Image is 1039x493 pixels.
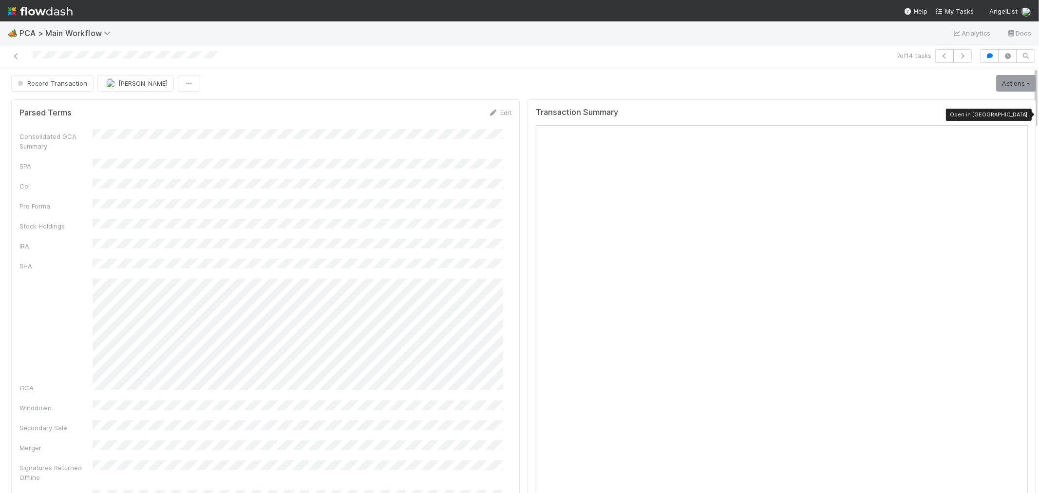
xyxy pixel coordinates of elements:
[19,403,93,413] div: Winddown
[19,443,93,453] div: Merger
[8,3,73,19] img: logo-inverted-e16ddd16eac7371096b0.svg
[16,79,87,87] span: Record Transaction
[19,423,93,433] div: Secondary Sale
[489,109,511,116] a: Edit
[935,6,974,16] a: My Tasks
[935,7,974,15] span: My Tasks
[1006,27,1031,39] a: Docs
[8,29,18,37] span: 🏕️
[97,75,174,92] button: [PERSON_NAME]
[19,132,93,151] div: Consolidated GCA Summary
[19,181,93,191] div: CoI
[19,241,93,251] div: IRA
[106,78,115,88] img: avatar_cbf6e7c1-1692-464b-bc1b-b8582b2cbdce.png
[19,261,93,271] div: SHA
[897,51,931,60] span: 7 of 14 tasks
[904,6,927,16] div: Help
[19,161,93,171] div: SPA
[19,201,93,211] div: Pro Forma
[118,79,168,87] span: [PERSON_NAME]
[952,27,991,39] a: Analytics
[19,28,115,38] span: PCA > Main Workflow
[19,383,93,393] div: GCA
[19,108,72,118] h5: Parsed Terms
[989,7,1018,15] span: AngelList
[536,108,618,117] h5: Transaction Summary
[19,221,93,231] div: Stock Holdings
[11,75,94,92] button: Record Transaction
[19,463,93,482] div: Signatures Returned Offline
[996,75,1036,92] a: Actions
[1021,7,1031,17] img: avatar_cbf6e7c1-1692-464b-bc1b-b8582b2cbdce.png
